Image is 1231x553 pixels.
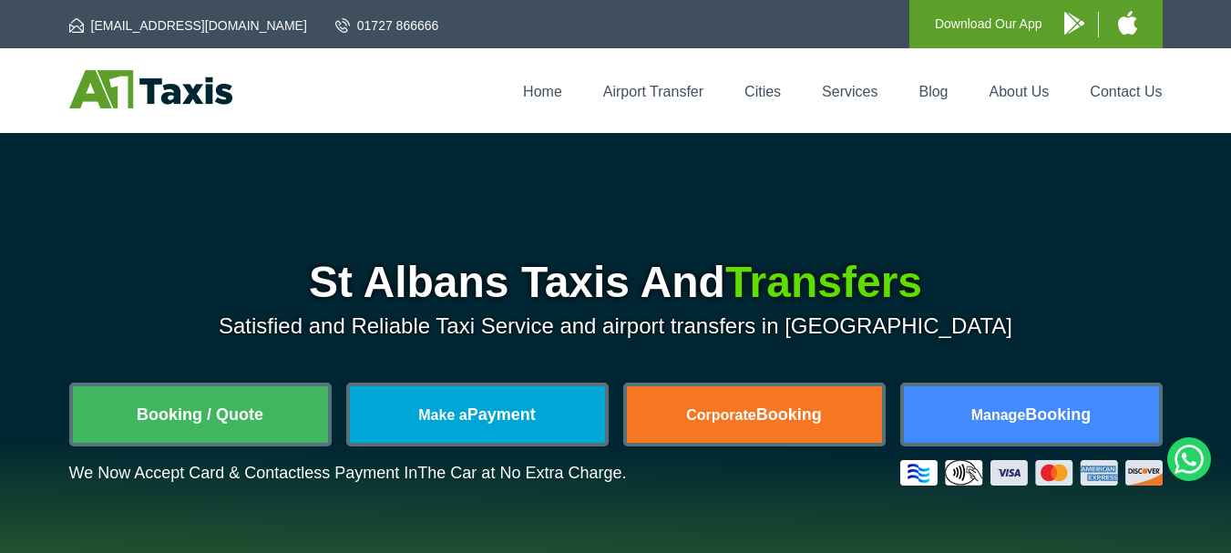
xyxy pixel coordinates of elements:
a: Contact Us [1090,84,1162,99]
p: Download Our App [935,13,1042,36]
img: A1 Taxis iPhone App [1118,11,1137,35]
img: A1 Taxis St Albans LTD [69,70,232,108]
a: Blog [918,84,948,99]
span: Manage [971,407,1026,423]
p: We Now Accept Card & Contactless Payment In [69,464,627,483]
p: Satisfied and Reliable Taxi Service and airport transfers in [GEOGRAPHIC_DATA] [69,313,1163,339]
img: Credit And Debit Cards [900,460,1163,486]
span: The Car at No Extra Charge. [417,464,626,482]
a: Airport Transfer [603,84,703,99]
a: Services [822,84,877,99]
a: ManageBooking [904,386,1159,443]
h1: St Albans Taxis And [69,261,1163,304]
a: Make aPayment [350,386,605,443]
img: A1 Taxis Android App [1064,12,1084,35]
a: CorporateBooking [627,386,882,443]
span: Corporate [686,407,755,423]
span: Make a [418,407,467,423]
a: About Us [990,84,1050,99]
a: [EMAIL_ADDRESS][DOMAIN_NAME] [69,16,307,35]
a: Cities [744,84,781,99]
a: Home [523,84,562,99]
span: Transfers [725,258,922,306]
a: Booking / Quote [73,386,328,443]
a: 01727 866666 [335,16,439,35]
